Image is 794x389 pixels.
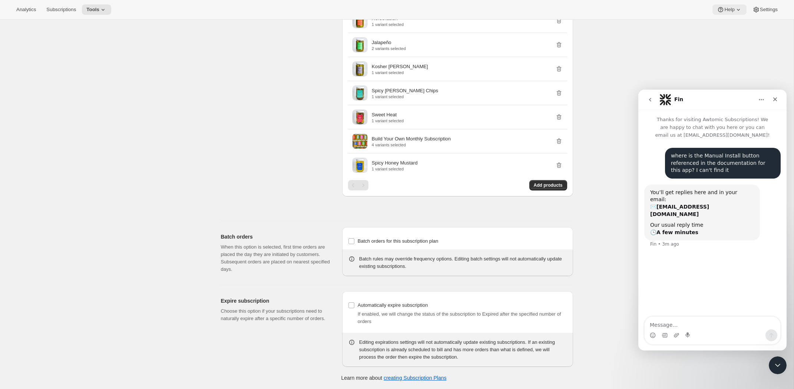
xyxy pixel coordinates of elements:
[372,111,397,119] p: Sweet Heat
[82,4,111,15] button: Tools
[372,94,438,99] p: 1 variant selected
[46,7,76,13] span: Subscriptions
[353,86,367,100] img: Spicy Dill Chips
[42,4,80,15] button: Subscriptions
[341,374,446,382] p: Learn more about
[372,143,451,147] p: 4 variants selected
[221,307,330,322] p: Choose this option if your subscriptions need to naturally expire after a specific number of orders.
[16,7,36,13] span: Analytics
[372,167,418,171] p: 1 variant selected
[221,243,330,273] p: When this option is selected, first time orders are placed the day they are initiated by customer...
[372,119,404,123] p: 1 variant selected
[353,61,367,76] img: Kosher Dill
[359,255,567,270] div: Batch rules may override frequency options. Editing batch settings will not automatically update ...
[372,159,418,167] p: Spicy Honey Mustard
[748,4,782,15] button: Settings
[372,87,438,94] p: Spicy [PERSON_NAME] Chips
[86,7,99,13] span: Tools
[534,182,563,188] span: Add products
[353,110,367,124] img: Sweet Heat
[221,233,330,240] h2: Batch orders
[12,4,40,15] button: Analytics
[353,134,367,149] img: Build Your Own Monthly Subscription
[359,339,567,361] div: Editing expirations settings will not automatically update existing subscriptions. If an existing...
[638,90,787,350] iframe: Intercom live chat
[529,180,567,190] button: Add products
[353,37,367,52] img: Jalapeño
[372,22,404,27] p: 1 variant selected
[372,135,451,143] p: Build Your Own Monthly Subscription
[760,7,778,13] span: Settings
[769,356,787,374] iframe: Intercom live chat
[372,70,428,75] p: 1 variant selected
[358,238,439,244] span: Batch orders for this subscription plan
[372,39,391,46] p: Jalapeño
[724,7,734,13] span: Help
[358,302,428,308] span: Automatically expire subscription
[372,63,428,70] p: Kosher [PERSON_NAME]
[221,297,330,305] h2: Expire subscription
[348,180,368,190] nav: Pagination
[358,311,561,324] span: If enabled, we will change the status of the subscription to Expired after the specified number o...
[353,158,367,173] img: Spicy Honey Mustard
[712,4,746,15] button: Help
[372,46,406,51] p: 2 variants selected
[384,375,447,381] a: creating Subscription Plans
